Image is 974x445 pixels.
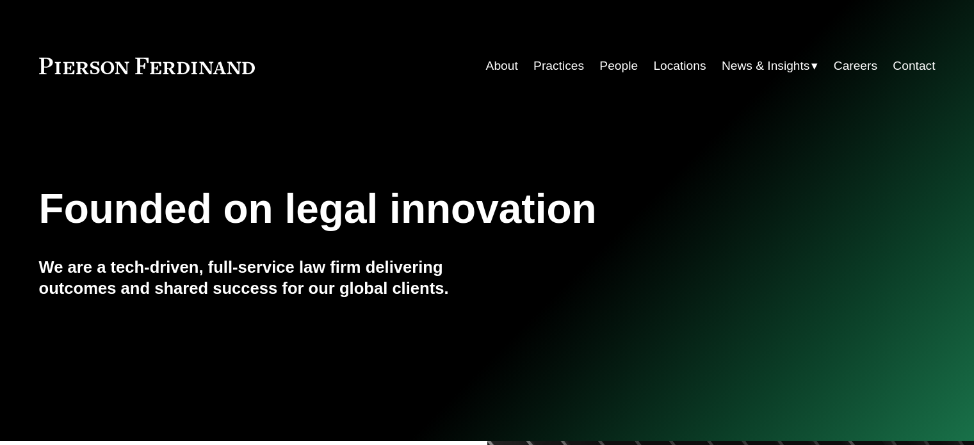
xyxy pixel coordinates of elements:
[486,54,518,78] a: About
[893,54,935,78] a: Contact
[599,54,638,78] a: People
[653,54,706,78] a: Locations
[722,55,810,77] span: News & Insights
[722,54,818,78] a: folder dropdown
[533,54,584,78] a: Practices
[834,54,877,78] a: Careers
[39,257,487,298] h4: We are a tech-driven, full-service law firm delivering outcomes and shared success for our global...
[39,186,786,232] h1: Founded on legal innovation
